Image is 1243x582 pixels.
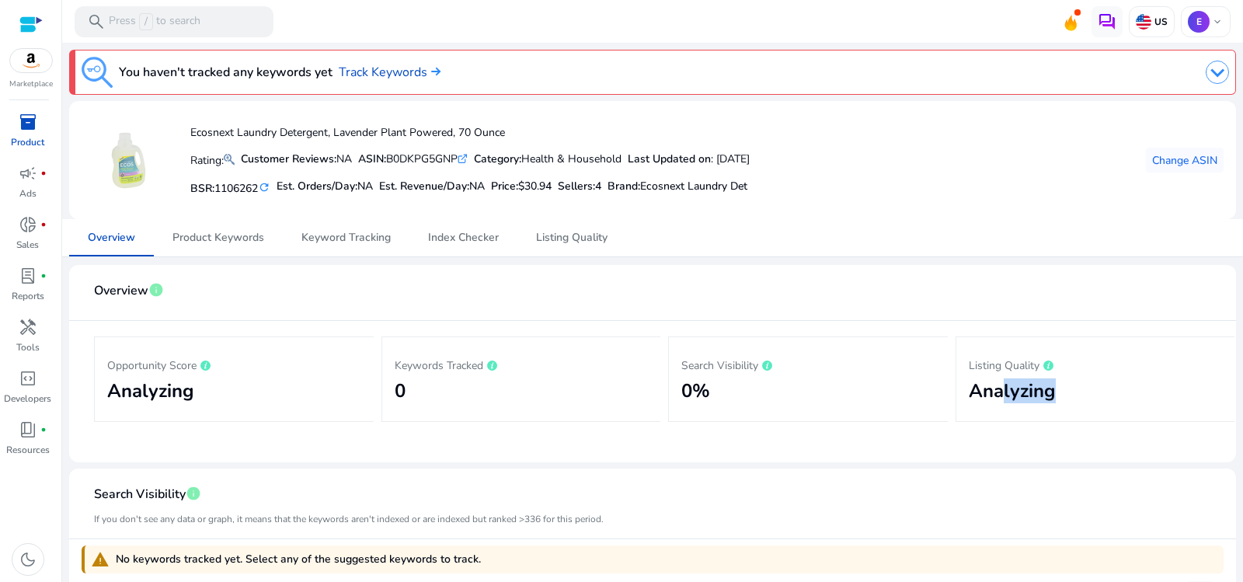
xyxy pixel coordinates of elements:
[148,282,164,298] span: info
[11,135,44,149] p: Product
[16,238,39,252] p: Sales
[1136,14,1151,30] img: us.svg
[1151,16,1168,28] p: US
[1211,16,1224,28] span: keyboard_arrow_down
[19,369,37,388] span: code_blocks
[277,180,373,193] h5: Est. Orders/Day:
[40,427,47,433] span: fiber_manual_record
[469,179,485,193] span: NA
[99,131,158,190] img: 31eVGsoBqgL.jpg
[139,13,153,30] span: /
[558,180,601,193] h5: Sellers:
[1146,148,1224,173] button: Change ASIN
[4,392,51,406] p: Developers
[19,186,37,200] p: Ads
[427,67,440,76] img: arrow-right.svg
[640,179,747,193] span: Ecosnext Laundry Det
[87,12,106,31] span: search
[681,355,935,374] p: Search Visibility
[357,179,373,193] span: NA
[241,152,336,166] b: Customer Reviews:
[379,180,485,193] h5: Est. Revenue/Day:
[190,150,235,169] p: Rating:
[518,179,552,193] span: $30.94
[82,57,113,88] img: keyword-tracking.svg
[172,232,264,243] span: Product Keywords
[395,355,649,374] p: Keywords Tracked
[395,380,649,403] h2: 0
[190,127,750,140] h4: Ecosnext Laundry Detergent, Lavender Plant Powered, 70 Ounce
[969,355,1223,374] p: Listing Quality
[6,443,50,457] p: Resources
[107,380,361,403] h2: Analyzing
[107,355,361,374] p: Opportunity Score
[91,550,110,569] span: warning
[19,420,37,439] span: book_4
[681,380,935,403] h2: 0%
[474,151,621,167] div: Health & Household
[214,181,258,196] span: 1106262
[301,232,391,243] span: Keyword Tracking
[10,49,52,72] img: amazon.svg
[358,151,468,167] div: B0DKPG5GNP
[94,512,604,527] mat-card-subtitle: If you don't see any data or graph, it means that the keywords aren't indexed or are indexed but ...
[12,289,44,303] p: Reports
[491,180,552,193] h5: Price:
[241,151,352,167] div: NA
[474,152,521,166] b: Category:
[9,78,53,90] p: Marketplace
[1152,152,1217,169] span: Change ASIN
[969,380,1223,403] h2: Analyzing
[19,267,37,285] span: lab_profile
[628,152,711,166] b: Last Updated on
[258,180,270,195] mat-icon: refresh
[94,277,148,305] span: Overview
[1188,11,1210,33] p: E
[1206,61,1229,84] img: dropdown-arrow.svg
[88,232,135,243] span: Overview
[19,164,37,183] span: campaign
[190,179,270,196] h5: BSR:
[40,273,47,279] span: fiber_manual_record
[19,113,37,131] span: inventory_2
[339,63,440,82] a: Track Keywords
[40,170,47,176] span: fiber_manual_record
[119,63,333,82] h3: You haven't tracked any keywords yet
[116,552,481,567] span: No keywords tracked yet. Select any of the suggested keywords to track.
[19,318,37,336] span: handyman
[40,221,47,228] span: fiber_manual_record
[358,152,386,166] b: ASIN:
[94,481,186,508] span: Search Visibility
[608,179,638,193] span: Brand
[186,486,201,501] span: info
[536,232,608,243] span: Listing Quality
[109,13,200,30] p: Press to search
[595,179,601,193] span: 4
[19,550,37,569] span: dark_mode
[608,180,747,193] h5: :
[19,215,37,234] span: donut_small
[628,151,750,167] div: : [DATE]
[428,232,499,243] span: Index Checker
[16,340,40,354] p: Tools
